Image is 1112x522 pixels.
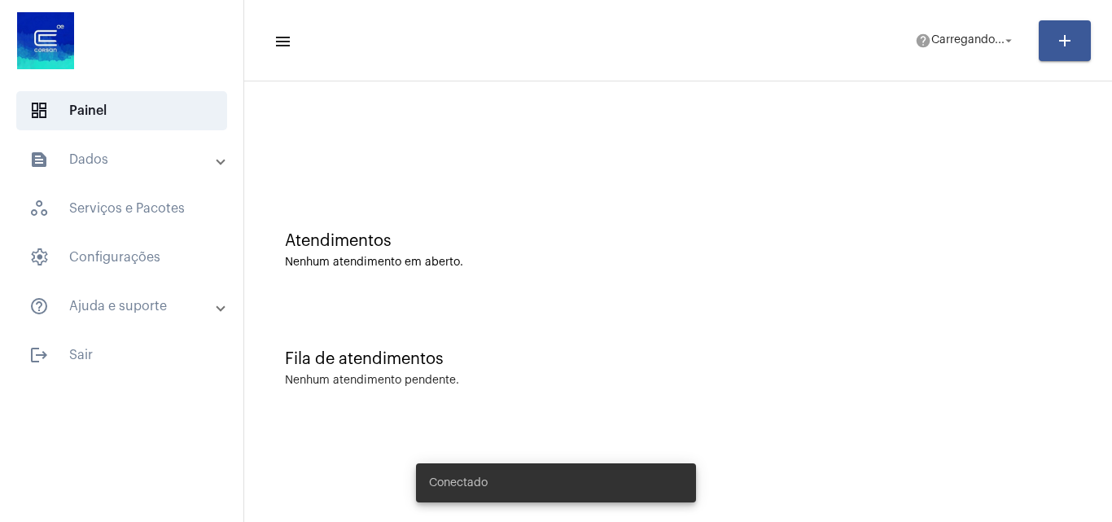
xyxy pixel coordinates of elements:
mat-expansion-panel-header: sidenav iconAjuda e suporte [10,287,243,326]
mat-icon: sidenav icon [29,345,49,365]
mat-expansion-panel-header: sidenav iconDados [10,140,243,179]
span: Conectado [429,475,488,491]
mat-icon: sidenav icon [29,296,49,316]
mat-icon: sidenav icon [274,32,290,51]
span: Carregando... [931,35,1005,46]
img: d4669ae0-8c07-2337-4f67-34b0df7f5ae4.jpeg [13,8,78,73]
button: Carregando... [905,24,1026,57]
mat-icon: help [915,33,931,49]
mat-icon: arrow_drop_down [1001,33,1016,48]
mat-panel-title: Dados [29,150,217,169]
div: Nenhum atendimento em aberto. [285,257,1071,269]
mat-panel-title: Ajuda e suporte [29,296,217,316]
mat-icon: sidenav icon [29,150,49,169]
div: Fila de atendimentos [285,350,1071,368]
span: Configurações [16,238,227,277]
span: Sair [16,336,227,375]
mat-icon: add [1055,31,1075,50]
span: sidenav icon [29,101,49,121]
div: Atendimentos [285,232,1071,250]
div: Nenhum atendimento pendente. [285,375,459,387]
span: sidenav icon [29,199,49,218]
span: Serviços e Pacotes [16,189,227,228]
span: sidenav icon [29,248,49,267]
span: Painel [16,91,227,130]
